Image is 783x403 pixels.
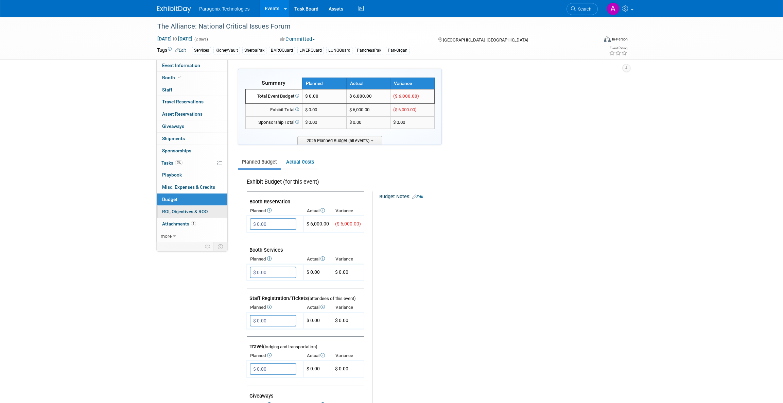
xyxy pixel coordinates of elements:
div: SherpaPak [242,47,266,54]
a: Misc. Expenses & Credits [157,181,227,193]
div: Event Rating [609,47,627,50]
div: Sponsorship Total [248,119,299,126]
span: Travel Reservations [162,99,204,104]
td: Booth Reservation [247,192,364,206]
a: Shipments [157,133,227,145]
a: Budget [157,194,227,205]
th: Planned [302,78,346,89]
span: $ 6,000.00 [307,221,329,226]
span: ($ 6,000.00) [335,221,361,226]
img: ExhibitDay [157,6,191,13]
span: Asset Reservations [162,111,203,117]
a: Tasks0% [157,157,227,169]
span: Playbook [162,172,182,178]
div: Exhibit Total [248,107,299,113]
span: 1 [191,221,196,226]
td: $ 0.00 [303,313,332,329]
div: Budget Notes: [379,191,620,200]
span: Summary [262,80,285,86]
span: $ 0.00 [335,366,348,371]
span: [GEOGRAPHIC_DATA], [GEOGRAPHIC_DATA] [443,37,528,43]
div: Pan-Organ [386,47,410,54]
span: Attachments [162,221,196,226]
span: Booth [162,75,183,80]
th: Variance [332,351,364,360]
td: $ 0.00 [346,116,390,129]
td: $ 0.00 [303,264,332,281]
a: Giveaways [157,120,227,132]
span: $ 0.00 [305,94,318,99]
th: Planned [247,303,303,312]
th: Actual [346,78,390,89]
td: Toggle Event Tabs [214,242,228,251]
div: Event Format [558,35,628,46]
div: In-Person [612,37,628,42]
th: Variance [332,206,364,216]
a: Staff [157,84,227,96]
div: Total Event Budget [248,93,299,100]
th: Variance [332,254,364,264]
a: Attachments1 [157,218,227,230]
td: $ 6,000.00 [346,89,390,104]
div: Services [192,47,211,54]
a: Search [567,3,598,15]
span: (attendees of this event) [308,296,356,301]
div: PancreasPak [355,47,383,54]
a: Travel Reservations [157,96,227,108]
span: (lodging and transportation) [263,344,317,349]
div: LIVERGuard [297,47,324,54]
a: Playbook [157,169,227,181]
span: Budget [162,197,177,202]
span: $ 0.00 [335,318,348,323]
a: Planned Budget [238,156,281,168]
span: 2025 Planned Budget (all events) [297,136,382,145]
td: $ 6,000.00 [346,104,390,116]
a: Booth [157,72,227,84]
td: Personalize Event Tab Strip [202,242,214,251]
span: ROI, Objectives & ROO [162,209,208,214]
img: Format-Inperson.png [604,36,611,42]
span: more [161,233,172,239]
td: Giveaways [247,386,364,401]
span: $ 0.00 [335,269,348,275]
th: Actual [303,303,332,312]
td: $ 0.00 [303,361,332,377]
a: Asset Reservations [157,108,227,120]
th: Actual [303,351,332,360]
span: $ 0.00 [305,107,317,112]
span: Shipments [162,136,185,141]
span: Misc. Expenses & Credits [162,184,215,190]
span: $ 0.00 [305,120,317,125]
img: Adam Lafreniere [607,2,620,15]
a: more [157,230,227,242]
i: Booth reservation complete [178,75,181,79]
span: Giveaways [162,123,184,129]
span: $ 0.00 [393,120,405,125]
button: Committed [277,36,318,43]
a: Edit [412,195,423,199]
div: KidneyVault [213,47,240,54]
a: Sponsorships [157,145,227,157]
div: BAROGuard [269,47,295,54]
td: Staff Registration/Tickets [247,288,364,303]
td: Tags [157,47,186,54]
div: LUNGGuard [326,47,352,54]
span: ($ 6,000.00) [393,94,419,99]
div: Exhibit Budget (for this event) [247,178,361,189]
a: ROI, Objectives & ROO [157,206,227,218]
td: Booth Services [247,240,364,255]
span: Sponsorships [162,148,191,153]
span: Tasks [161,160,182,166]
span: Event Information [162,63,200,68]
td: Travel [247,337,364,351]
span: Search [576,6,591,12]
a: Event Information [157,60,227,71]
span: Staff [162,87,172,93]
th: Actual [303,254,332,264]
a: Actual Costs [282,156,318,168]
th: Planned [247,351,303,360]
span: ($ 6,000.00) [393,107,417,112]
th: Variance [332,303,364,312]
span: [DATE] [DATE] [157,36,193,42]
th: Planned [247,254,303,264]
